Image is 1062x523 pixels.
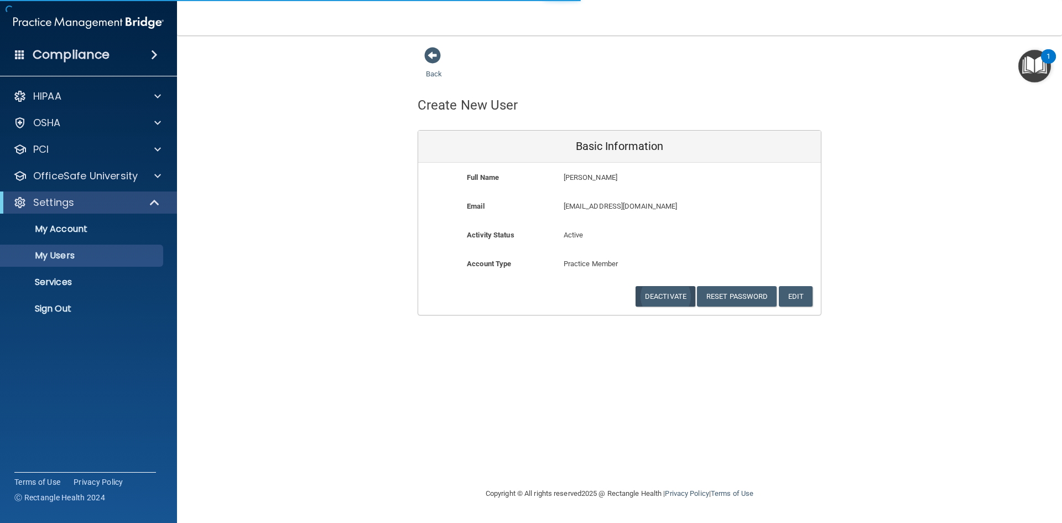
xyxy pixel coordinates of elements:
a: OfficeSafe University [13,169,161,183]
a: Terms of Use [711,489,753,498]
p: [EMAIL_ADDRESS][DOMAIN_NAME] [564,200,740,213]
a: Privacy Policy [74,477,123,488]
img: PMB logo [13,12,164,34]
p: PCI [33,143,49,156]
p: Settings [33,196,74,209]
a: OSHA [13,116,161,130]
button: Open Resource Center, 1 new notification [1018,50,1051,82]
button: Deactivate [636,286,695,307]
button: Reset Password [697,286,777,307]
p: Sign Out [7,303,158,314]
p: Services [7,277,158,288]
span: Ⓒ Rectangle Health 2024 [14,492,105,503]
a: Terms of Use [14,477,60,488]
p: OSHA [33,116,61,130]
p: OfficeSafe University [33,169,138,183]
iframe: Drift Widget Chat Controller [871,444,1049,489]
a: Back [426,56,442,78]
p: Active [564,229,676,242]
p: HIPAA [33,90,61,103]
b: Email [467,202,485,210]
button: Edit [779,286,813,307]
p: [PERSON_NAME] [564,171,740,184]
a: HIPAA [13,90,161,103]
h4: Compliance [33,47,110,63]
b: Full Name [467,173,499,182]
p: My Users [7,250,158,261]
a: PCI [13,143,161,156]
a: Privacy Policy [665,489,709,498]
div: 1 [1047,56,1050,71]
h4: Create New User [418,98,518,112]
b: Activity Status [467,231,514,239]
p: Practice Member [564,257,676,271]
div: Basic Information [418,131,821,163]
p: My Account [7,224,158,235]
div: Copyright © All rights reserved 2025 @ Rectangle Health | | [418,476,821,511]
a: Settings [13,196,160,209]
b: Account Type [467,260,511,268]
